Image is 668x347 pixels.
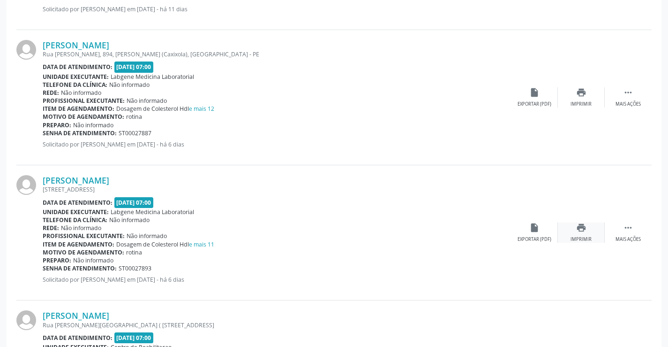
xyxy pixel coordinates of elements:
[529,87,540,98] i: insert_drive_file
[43,121,71,129] b: Preparo:
[43,113,124,121] b: Motivo de agendamento:
[61,89,101,97] span: Não informado
[73,256,113,264] span: Não informado
[43,175,109,185] a: [PERSON_NAME]
[570,101,592,108] div: Imprimir
[615,101,641,108] div: Mais ações
[126,113,142,121] span: rotina
[16,175,36,195] img: img
[119,264,151,272] span: ST00027893
[43,334,113,342] b: Data de atendimento:
[43,73,109,81] b: Unidade executante:
[43,310,109,321] a: [PERSON_NAME]
[43,40,109,50] a: [PERSON_NAME]
[16,40,36,60] img: img
[61,224,101,232] span: Não informado
[529,223,540,233] i: insert_drive_file
[43,208,109,216] b: Unidade executante:
[43,129,117,137] b: Senha de atendimento:
[114,62,154,72] span: [DATE] 07:00
[189,105,214,113] a: e mais 12
[43,199,113,207] b: Data de atendimento:
[623,87,633,98] i: 
[43,105,114,113] b: Item de agendamento:
[43,63,113,71] b: Data de atendimento:
[43,97,125,105] b: Profissional executante:
[43,264,117,272] b: Senha de atendimento:
[43,232,125,240] b: Profissional executante:
[623,223,633,233] i: 
[116,240,214,248] span: Dosagem de Colesterol Hdl
[43,321,511,329] div: Rua [PERSON_NAME][GEOGRAPHIC_DATA] ( [STREET_ADDRESS]
[43,89,59,97] b: Rede:
[116,105,214,113] span: Dosagem de Colesterol Hdl
[43,216,107,224] b: Telefone da clínica:
[109,216,150,224] span: Não informado
[43,50,511,58] div: Rua [PERSON_NAME], 894, [PERSON_NAME] (Caxixola), [GEOGRAPHIC_DATA] - PE
[43,240,114,248] b: Item de agendamento:
[43,256,71,264] b: Preparo:
[43,248,124,256] b: Motivo de agendamento:
[43,140,511,148] p: Solicitado por [PERSON_NAME] em [DATE] - há 6 dias
[43,224,59,232] b: Rede:
[576,223,586,233] i: print
[114,197,154,208] span: [DATE] 07:00
[109,81,150,89] span: Não informado
[615,236,641,243] div: Mais ações
[111,208,194,216] span: Labgene Medicina Laboratorial
[43,5,511,13] p: Solicitado por [PERSON_NAME] em [DATE] - há 11 dias
[127,232,167,240] span: Não informado
[126,248,142,256] span: rotina
[43,81,107,89] b: Telefone da clínica:
[43,185,511,193] div: [STREET_ADDRESS]
[518,101,551,108] div: Exportar (PDF)
[43,276,511,284] p: Solicitado por [PERSON_NAME] em [DATE] - há 6 dias
[16,310,36,330] img: img
[111,73,194,81] span: Labgene Medicina Laboratorial
[114,332,154,343] span: [DATE] 07:00
[189,240,214,248] a: e mais 11
[73,121,113,129] span: Não informado
[570,236,592,243] div: Imprimir
[518,236,551,243] div: Exportar (PDF)
[576,87,586,98] i: print
[127,97,167,105] span: Não informado
[119,129,151,137] span: ST00027887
